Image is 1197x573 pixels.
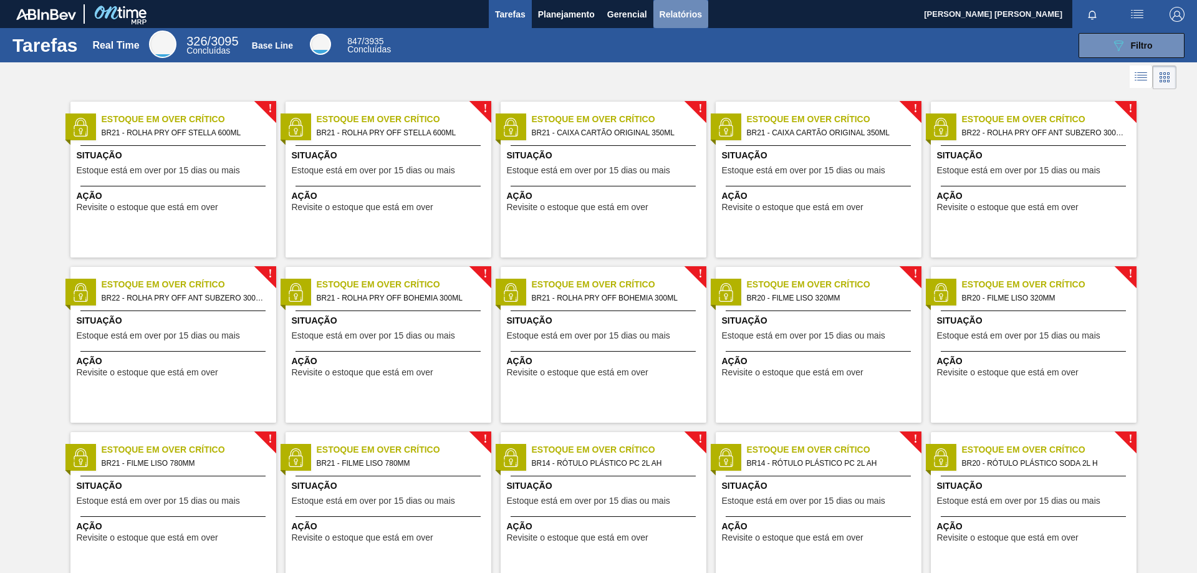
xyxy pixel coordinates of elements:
span: BR20 - FILME LISO 320MM [962,291,1127,305]
span: ! [483,269,487,279]
span: Ação [937,190,1133,203]
span: ! [698,269,702,279]
span: Revisite o estoque que está em over [937,533,1079,542]
span: Estoque está em over por 15 dias ou mais [722,496,885,506]
span: Revisite o estoque que está em over [292,533,433,542]
span: Situação [937,479,1133,493]
span: BR22 - ROLHA PRY OFF ANT SUBZERO 300ML [102,291,266,305]
span: Estoque em Over Crítico [962,113,1137,126]
img: Logout [1170,7,1185,22]
span: Ação [77,520,273,533]
span: ! [1128,269,1132,279]
span: Ação [937,520,1133,533]
img: status [71,283,90,302]
span: Estoque está em over por 15 dias ou mais [292,496,455,506]
span: BR21 - ROLHA PRY OFF STELLA 600ML [102,126,266,140]
span: Situação [507,314,703,327]
button: Filtro [1079,33,1185,58]
span: Ação [292,355,488,368]
span: Situação [722,314,918,327]
span: Situação [77,479,273,493]
span: ! [268,104,272,113]
span: Revisite o estoque que está em over [507,203,648,212]
img: status [71,118,90,137]
img: status [286,448,305,467]
span: Revisite o estoque que está em over [937,368,1079,377]
span: BR22 - ROLHA PRY OFF ANT SUBZERO 300ML [962,126,1127,140]
span: ! [913,104,917,113]
span: Estoque está em over por 15 dias ou mais [77,496,240,506]
span: Ação [937,355,1133,368]
span: BR21 - CAIXA CARTÃO ORIGINAL 350ML [532,126,696,140]
h1: Tarefas [12,38,78,52]
span: ! [1128,435,1132,444]
span: Estoque em Over Crítico [317,443,491,456]
div: Base Line [347,37,391,54]
span: Estoque em Over Crítico [532,113,706,126]
img: status [716,283,735,302]
img: status [501,448,520,467]
img: status [716,118,735,137]
span: Estoque em Over Crítico [102,443,276,456]
span: Revisite o estoque que está em over [507,368,648,377]
span: Estoque está em over por 15 dias ou mais [292,331,455,340]
span: Ação [292,520,488,533]
span: Estoque em Over Crítico [747,113,921,126]
div: Visão em Lista [1130,65,1153,89]
span: Estoque está em over por 15 dias ou mais [722,166,885,175]
span: Situação [937,314,1133,327]
span: Ação [507,355,703,368]
span: Situação [937,149,1133,162]
span: Situação [292,314,488,327]
span: Revisite o estoque que está em over [507,533,648,542]
span: Situação [77,149,273,162]
span: Situação [507,149,703,162]
img: userActions [1130,7,1145,22]
span: Relatórios [660,7,702,22]
span: BR21 - ROLHA PRY OFF BOHEMIA 300ML [317,291,481,305]
img: status [286,118,305,137]
span: Concluídas [186,46,230,55]
span: / 3935 [347,36,383,46]
span: ! [268,269,272,279]
span: Situação [722,149,918,162]
img: status [931,448,950,467]
span: Estoque está em over por 15 dias ou mais [292,166,455,175]
span: BR21 - FILME LISO 780MM [102,456,266,470]
span: Ação [77,190,273,203]
span: Ação [507,520,703,533]
span: Revisite o estoque que está em over [292,368,433,377]
span: Estoque está em over por 15 dias ou mais [937,331,1100,340]
span: Ação [77,355,273,368]
span: Situação [722,479,918,493]
span: Situação [77,314,273,327]
div: Real Time [149,31,176,58]
span: BR21 - CAIXA CARTÃO ORIGINAL 350ML [747,126,911,140]
span: Revisite o estoque que está em over [722,203,863,212]
span: Ação [292,190,488,203]
button: Notificações [1072,6,1112,23]
span: Estoque em Over Crítico [102,278,276,291]
span: Estoque está em over por 15 dias ou mais [937,496,1100,506]
span: BR14 - RÓTULO PLÁSTICO PC 2L AH [747,456,911,470]
div: Base Line [310,34,331,55]
span: BR20 - RÓTULO PLÁSTICO SODA 2L H [962,456,1127,470]
span: BR21 - FILME LISO 780MM [317,456,481,470]
span: Estoque está em over por 15 dias ou mais [507,166,670,175]
span: Estoque em Over Crítico [532,278,706,291]
span: Revisite o estoque que está em over [77,533,218,542]
span: ! [698,104,702,113]
img: status [501,118,520,137]
span: 326 [186,34,207,48]
span: Situação [292,149,488,162]
span: Ação [507,190,703,203]
img: status [71,448,90,467]
img: status [501,283,520,302]
span: Estoque em Over Crítico [532,443,706,456]
img: status [931,118,950,137]
img: TNhmsLtSVTkK8tSr43FrP2fwEKptu5GPRR3wAAAABJRU5ErkJggg== [16,9,76,20]
div: Real Time [186,36,238,55]
span: Ação [722,355,918,368]
span: 847 [347,36,362,46]
span: ! [483,435,487,444]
